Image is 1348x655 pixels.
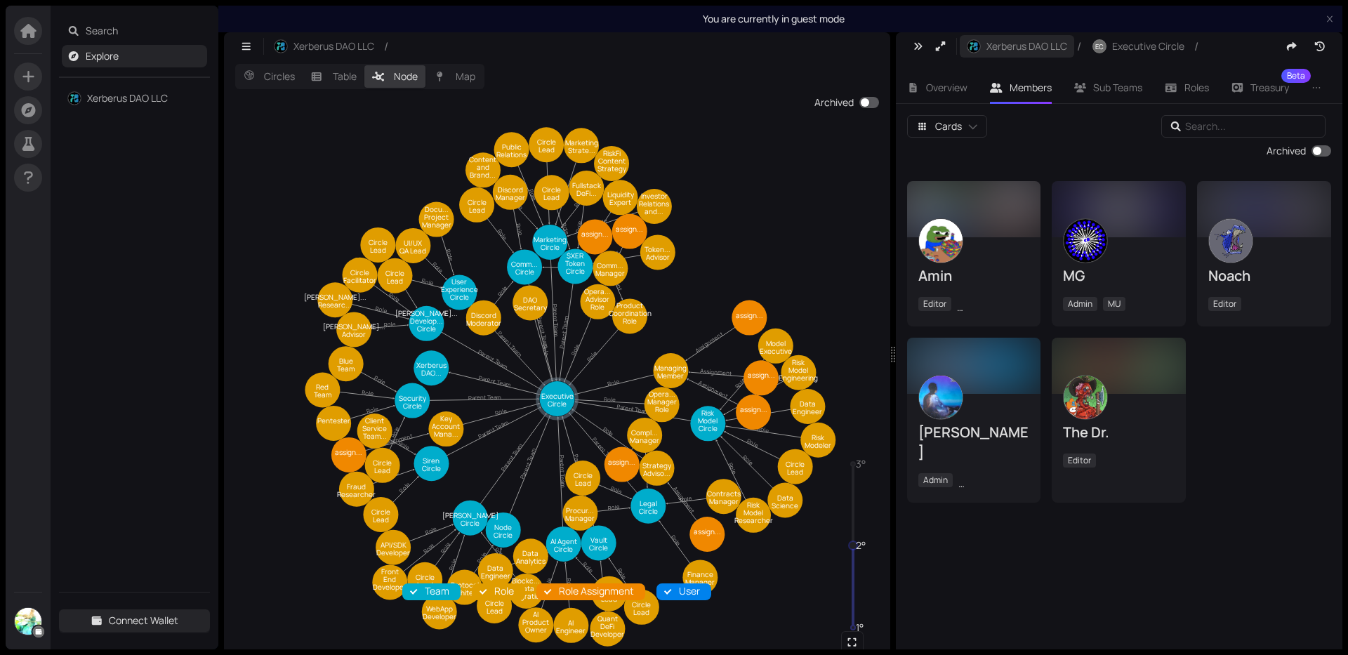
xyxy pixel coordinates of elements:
img: v-u3wsKW9Q.jpeg [919,376,963,419]
span: Admin [1063,297,1097,311]
button: Xerberus DAO LLC [267,35,381,58]
span: Admin [918,473,953,487]
button: ECExecutive Circle [1085,35,1191,58]
div: [PERSON_NAME] [918,423,1030,462]
span: Editor [1208,297,1241,311]
button: Xerberus DAO LLC [960,35,1074,58]
span: Members [1010,81,1052,94]
a: Xerberus DAO LLC [87,91,168,105]
input: Search... [1185,119,1306,134]
span: Editor [918,297,951,311]
span: 1° [856,620,864,635]
span: / [1191,24,1203,69]
div: Amin [918,266,1030,286]
span: Connect Wallet [109,613,178,628]
img: HgCiZ4BMi_.jpeg [275,40,287,53]
span: Executive Circle [1112,39,1184,54]
div: Noach [1208,266,1320,286]
span: Cards [935,119,962,134]
span: 3° [856,456,866,472]
span: Role [489,583,520,599]
span: / [381,24,392,69]
img: HgCiZ4BMi_.jpeg [967,40,980,53]
span: Sub Teams [1093,81,1142,94]
button: Connect Wallet [59,609,210,632]
span: User [673,583,706,599]
span: MU [1103,297,1125,311]
span: Search [86,20,202,42]
div: MG [1063,266,1175,286]
a: Explore [86,49,119,62]
img: ACg8ocKzSASdsWdD5qiPBnnxdxMR3r_cEvp_cETnQi_RLwvpYzm9_jE=s500 [919,219,963,263]
span: 2° [856,538,866,553]
span: Role Assignment [553,583,640,599]
span: / [1074,24,1085,69]
button: close [1326,15,1334,24]
span: Overview [926,81,967,94]
div: Archived [814,95,854,110]
span: ellipsis [1311,83,1321,93]
sup: Beta [1281,69,1311,83]
span: Editor [1063,454,1096,468]
div: The Dr. [1063,423,1175,442]
span: Roles [1184,81,1209,94]
div: Archived [1267,143,1306,159]
span: close [1326,15,1334,23]
span: Xerberus DAO LLC [986,39,1067,54]
span: Treasury [1250,83,1289,93]
img: Wge9DL5v4G.jpeg [1209,219,1253,263]
img: mw2KEDH6kf.jpeg [1064,376,1107,419]
img: 1ea2b974951f02f44dbb428ac03be687.png [15,608,41,635]
span: Team [419,583,455,599]
span: EC [1095,43,1104,50]
img: VdSUWaOqiZ.jpeg [1064,219,1107,263]
span: Xerberus DAO LLC [293,39,374,54]
div: You are currently in guest mode [227,11,1320,27]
